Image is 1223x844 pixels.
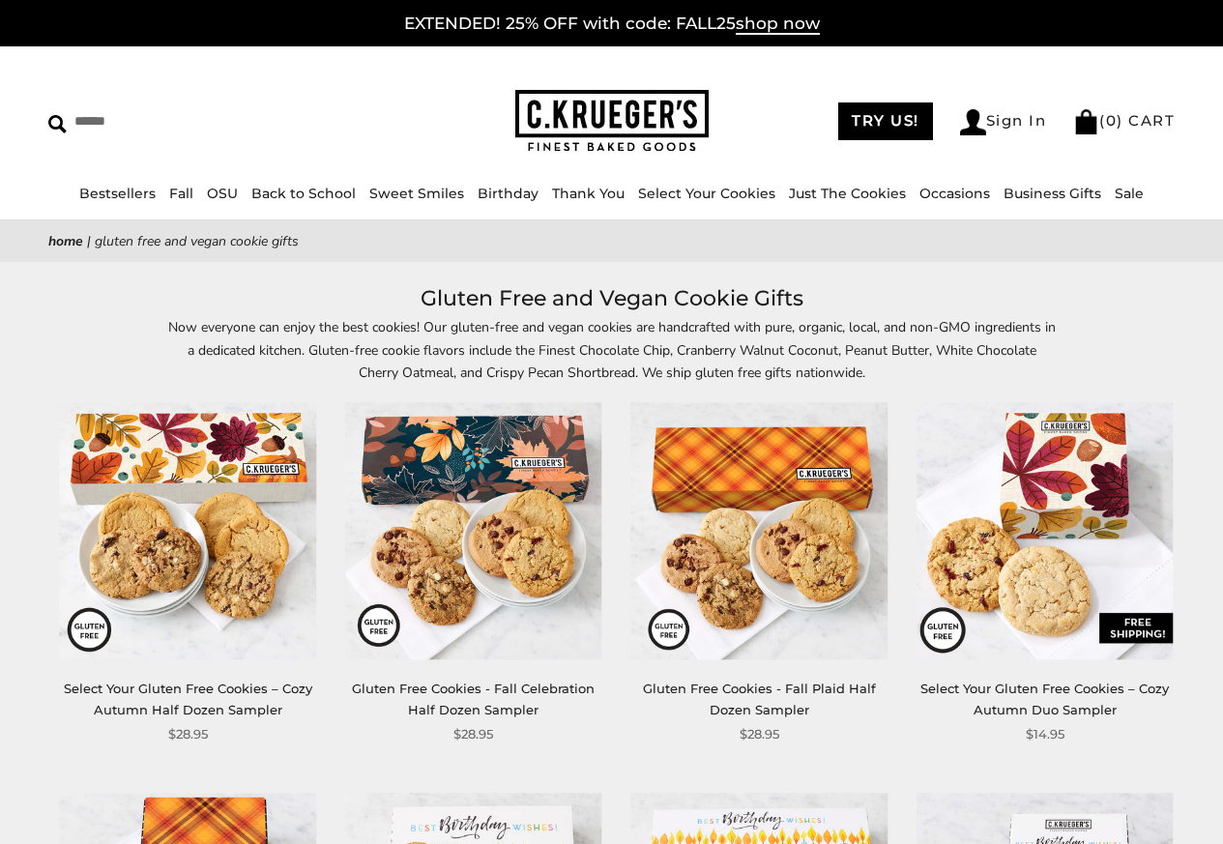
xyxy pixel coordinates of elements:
a: EXTENDED! 25% OFF with code: FALL25shop now [404,14,820,35]
h1: Gluten Free and Vegan Cookie Gifts [77,281,1146,316]
a: Sale [1115,185,1144,202]
span: $28.95 [453,724,493,744]
img: Account [960,109,986,135]
img: C.KRUEGER'S [515,90,709,153]
a: Select Your Gluten Free Cookies – Cozy Autumn Duo Sampler [920,681,1169,716]
a: Birthday [478,185,539,202]
img: Search [48,115,67,133]
a: Occasions [919,185,990,202]
span: 0 [1106,111,1118,130]
a: Gluten Free Cookies - Fall Plaid Half Dozen Sampler [643,681,876,716]
img: Gluten Free Cookies - Fall Plaid Half Dozen Sampler [631,403,888,659]
a: OSU [207,185,238,202]
a: Select Your Gluten Free Cookies – Cozy Autumn Half Dozen Sampler [64,681,312,716]
img: Bag [1073,109,1099,134]
a: Fall [169,185,193,202]
a: TRY US! [838,102,933,140]
a: Sweet Smiles [369,185,464,202]
a: Gluten Free Cookies - Fall Celebration Half Dozen Sampler [352,681,595,716]
img: Gluten Free Cookies - Fall Celebration Half Dozen Sampler [345,403,601,659]
span: Gluten Free and Vegan Cookie Gifts [95,232,299,250]
p: Now everyone can enjoy the best cookies! Our gluten-free and vegan cookies are handcrafted with p... [167,316,1057,383]
span: $28.95 [168,724,208,744]
input: Search [48,106,306,136]
a: Business Gifts [1004,185,1101,202]
a: Just The Cookies [789,185,906,202]
img: Select Your Gluten Free Cookies – Cozy Autumn Duo Sampler [917,403,1173,659]
a: Thank You [552,185,625,202]
span: $28.95 [740,724,779,744]
a: Select Your Cookies [638,185,775,202]
a: Bestsellers [79,185,156,202]
img: Select Your Gluten Free Cookies – Cozy Autumn Half Dozen Sampler [60,403,316,659]
span: shop now [736,14,820,35]
a: (0) CART [1073,111,1175,130]
a: Back to School [251,185,356,202]
nav: breadcrumbs [48,230,1175,252]
span: | [87,232,91,250]
a: Home [48,232,83,250]
a: Sign In [960,109,1047,135]
span: $14.95 [1026,724,1064,744]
